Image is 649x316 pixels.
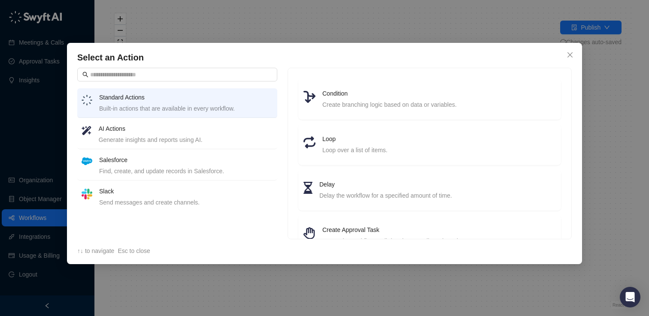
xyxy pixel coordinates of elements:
[99,93,273,102] h4: Standard Actions
[567,51,573,58] span: close
[99,155,273,165] h4: Salesforce
[77,51,572,63] h4: Select an Action
[322,100,556,109] div: Create branching logic based on data or variables.
[322,236,556,246] div: Pause the workflow until data is manually reviewed.
[99,166,273,176] div: Find, create, and update records in Salesforce.
[99,124,273,133] h4: AI Actions
[322,134,556,144] h4: Loop
[77,247,114,254] span: ↑↓ to navigate
[99,104,273,113] div: Built-in actions that are available in every workflow.
[620,287,640,307] div: Open Intercom Messenger
[322,145,556,155] div: Loop over a list of items.
[322,89,556,98] h4: Condition
[319,191,556,200] div: Delay the workflow for a specified amount of time.
[82,95,92,105] img: logo-small-inverted-DW8HDUn_.png
[99,198,273,207] div: Send messages and create channels.
[99,135,273,144] div: Generate insights and reports using AI.
[563,48,577,62] button: Close
[82,189,92,199] img: slack-Cn3INd-T.png
[322,225,556,235] h4: Create Approval Task
[82,157,92,165] img: salesforce-ChMvK6Xa.png
[82,72,88,78] span: search
[319,180,556,189] h4: Delay
[118,247,150,254] span: Esc to close
[99,187,273,196] h4: Slack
